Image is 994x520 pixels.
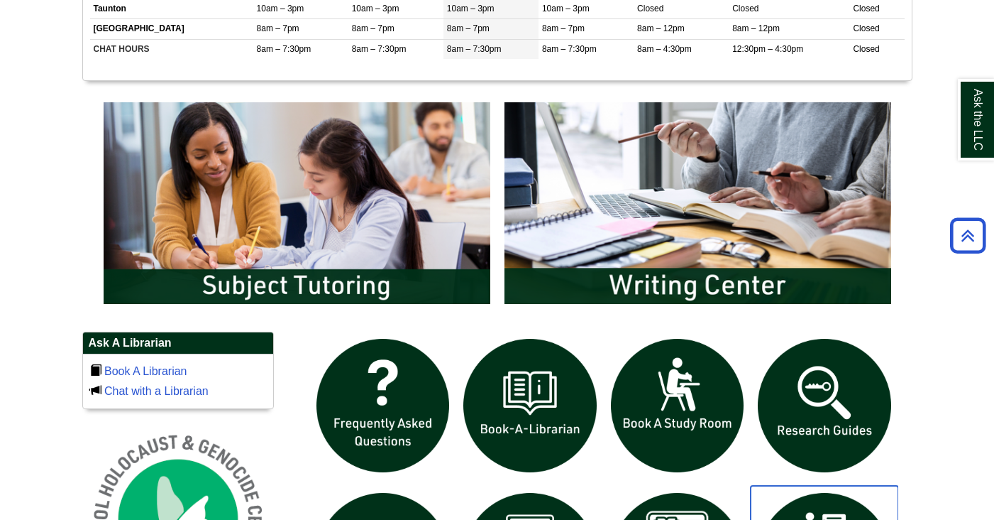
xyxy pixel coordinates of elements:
[352,23,394,33] span: 8am – 7pm
[497,95,898,311] img: Writing Center Information
[637,44,692,54] span: 8am – 4:30pm
[447,4,495,13] span: 10am – 3pm
[257,23,299,33] span: 8am – 7pm
[637,4,663,13] span: Closed
[104,385,209,397] a: Chat with a Librarian
[853,44,879,54] span: Closed
[90,39,253,59] td: CHAT HOURS
[257,44,311,54] span: 8am – 7:30pm
[853,4,879,13] span: Closed
[352,4,399,13] span: 10am – 3pm
[945,226,990,245] a: Back to Top
[542,44,597,54] span: 8am – 7:30pm
[104,365,187,377] a: Book A Librarian
[309,332,457,480] img: frequently asked questions
[732,23,780,33] span: 8am – 12pm
[604,332,751,480] img: book a study room icon links to book a study room web page
[352,44,407,54] span: 8am – 7:30pm
[447,44,502,54] span: 8am – 7:30pm
[542,23,585,33] span: 8am – 7pm
[257,4,304,13] span: 10am – 3pm
[732,4,758,13] span: Closed
[732,44,803,54] span: 12:30pm – 4:30pm
[96,95,898,318] div: slideshow
[456,332,604,480] img: Book a Librarian icon links to book a librarian web page
[96,95,497,311] img: Subject Tutoring Information
[447,23,490,33] span: 8am – 7pm
[90,19,253,39] td: [GEOGRAPHIC_DATA]
[751,332,898,480] img: Research Guides icon links to research guides web page
[637,23,685,33] span: 8am – 12pm
[542,4,590,13] span: 10am – 3pm
[853,23,879,33] span: Closed
[83,332,273,354] h2: Ask A Librarian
